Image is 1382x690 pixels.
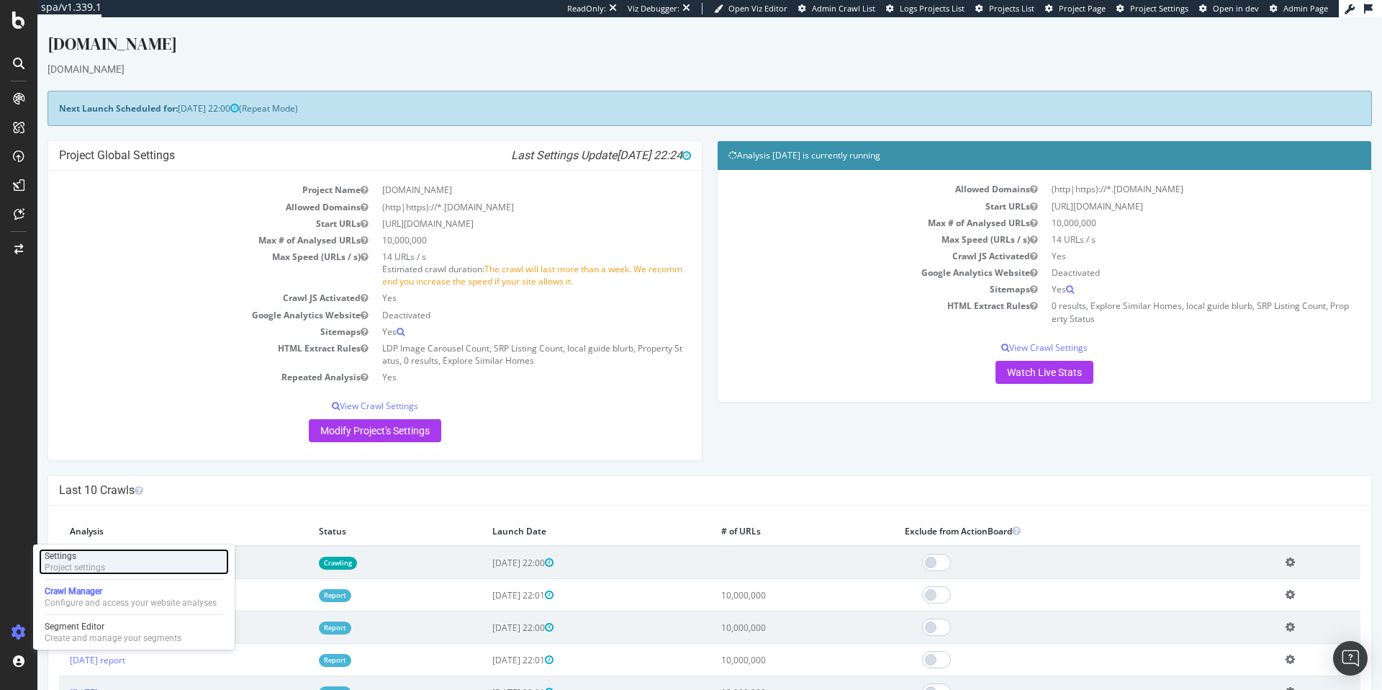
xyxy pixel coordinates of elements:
[338,164,654,181] td: [DOMAIN_NAME]
[958,344,1056,367] a: Watch Live Stats
[728,3,787,14] span: Open Viz Editor
[812,3,875,14] span: Admin Crawl List
[45,597,217,609] div: Configure and access your website analyses
[455,604,516,617] span: [DATE] 22:00
[32,669,88,681] a: [DATE] report
[271,402,404,425] a: Modify Project's Settings
[1007,247,1323,264] td: Deactivated
[22,272,338,289] td: Crawl JS Activated
[22,290,338,306] td: Google Analytics Website
[673,594,857,627] td: 10,000,000
[691,131,1323,145] h4: Analysis [DATE] is currently running
[1199,3,1259,14] a: Open in dev
[338,306,654,323] td: Yes
[22,182,338,198] td: Allowed Domains
[22,499,271,529] th: Analysis
[567,3,606,14] div: ReadOnly:
[140,85,202,97] span: [DATE] 22:00
[45,632,181,644] div: Create and manage your segments
[444,499,673,529] th: Launch Date
[22,231,338,272] td: Max Speed (URLs / s)
[1007,264,1323,280] td: Yes
[455,539,516,552] span: [DATE] 22:00
[1333,641,1368,676] div: Open Intercom Messenger
[345,246,645,270] span: The crawl will last more than a week. We recommend you increase the speed if your site allows it.
[281,539,320,552] a: Crawling
[45,621,181,632] div: Segment Editor
[338,182,654,198] td: (http|https)://*.[DOMAIN_NAME]
[1007,280,1323,309] td: 0 results, Explore Similar Homes, local guide blurb, SRP Listing Count, Property Status
[673,627,857,659] td: 10,000,000
[1045,3,1106,14] a: Project Page
[22,215,338,231] td: Max # of Analysed URLs
[691,264,1007,280] td: Sitemaps
[1007,230,1323,247] td: Yes
[691,197,1007,214] td: Max # of Analysed URLs
[32,572,88,584] a: [DATE] report
[886,3,965,14] a: Logs Projects List
[10,45,1334,59] div: [DOMAIN_NAME]
[691,163,1007,180] td: Allowed Domains
[975,3,1034,14] a: Projects List
[691,181,1007,197] td: Start URLs
[1007,214,1323,230] td: 14 URLs / s
[281,604,314,617] a: Report
[691,230,1007,247] td: Crawl JS Activated
[271,499,444,529] th: Status
[22,164,338,181] td: Project Name
[281,637,314,649] a: Report
[691,280,1007,309] td: HTML Extract Rules
[338,351,654,368] td: Yes
[32,637,88,649] a: [DATE] report
[338,215,654,231] td: 10,000,000
[691,214,1007,230] td: Max Speed (URLs / s)
[1130,3,1188,14] span: Project Settings
[22,131,654,145] h4: Project Global Settings
[900,3,965,14] span: Logs Projects List
[338,290,654,306] td: Deactivated
[714,3,787,14] a: Open Viz Editor
[281,572,314,584] a: Report
[455,637,516,649] span: [DATE] 22:01
[45,550,105,562] div: Settings
[338,231,654,272] td: 14 URLs / s Estimated crawl duration:
[579,131,654,145] span: [DATE] 22:24
[673,499,857,529] th: # of URLs
[22,306,338,323] td: Sitemaps
[1283,3,1328,14] span: Admin Page
[22,466,1323,480] h4: Last 10 Crawls
[32,604,88,617] a: [DATE] report
[22,323,338,351] td: HTML Extract Rules
[455,669,516,681] span: [DATE] 22:01
[857,499,1237,529] th: Exclude from ActionBoard
[1007,163,1323,180] td: (http|https)://*.[DOMAIN_NAME]
[10,73,1334,109] div: (Repeat Mode)
[455,572,516,584] span: [DATE] 22:01
[1213,3,1259,14] span: Open in dev
[281,669,314,681] a: Report
[1059,3,1106,14] span: Project Page
[338,198,654,215] td: [URL][DOMAIN_NAME]
[691,324,1323,336] p: View Crawl Settings
[338,272,654,289] td: Yes
[10,14,1334,45] div: [DOMAIN_NAME]
[1007,181,1323,197] td: [URL][DOMAIN_NAME]
[22,382,654,395] p: View Crawl Settings
[22,85,140,97] strong: Next Launch Scheduled for:
[39,549,229,575] a: SettingsProject settings
[1116,3,1188,14] a: Project Settings
[22,198,338,215] td: Start URLs
[1270,3,1328,14] a: Admin Page
[39,619,229,645] a: Segment EditorCreate and manage your segments
[39,584,229,610] a: Crawl ManagerConfigure and access your website analyses
[22,351,338,368] td: Repeated Analysis
[32,539,84,552] a: [DATE] crawl
[628,3,679,14] div: Viz Debugger:
[798,3,875,14] a: Admin Crawl List
[45,562,105,573] div: Project settings
[338,323,654,351] td: LDP Image Carousel Count, SRP Listing Count, local guide blurb, Property Status, 0 results, Explo...
[673,562,857,594] td: 10,000,000
[989,3,1034,14] span: Projects List
[1007,197,1323,214] td: 10,000,000
[474,131,654,145] i: Last Settings Update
